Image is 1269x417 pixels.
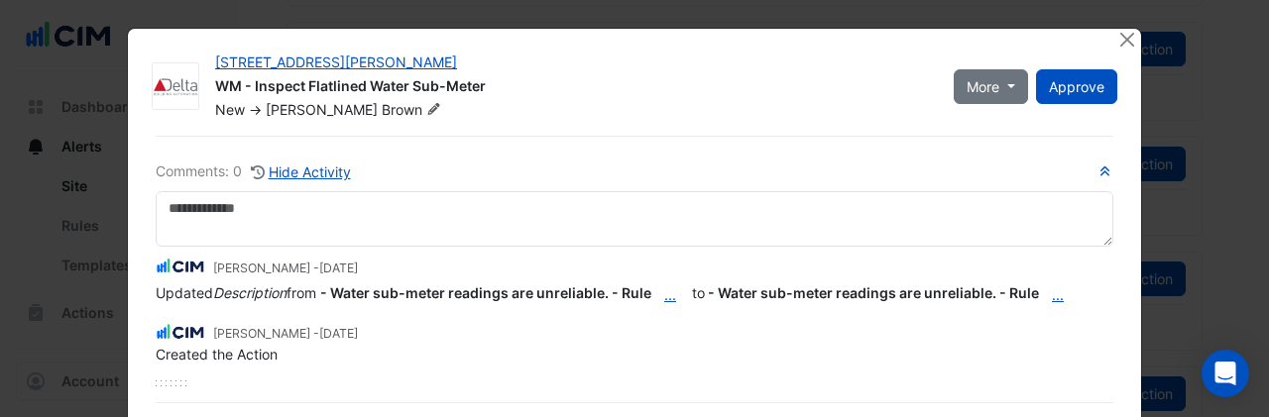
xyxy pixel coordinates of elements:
[954,69,1028,104] button: More
[213,325,358,343] small: [PERSON_NAME] -
[156,284,316,301] span: Updated from
[156,284,1077,301] span: to
[213,260,358,277] small: [PERSON_NAME] -
[215,101,245,118] span: New
[249,101,262,118] span: ->
[382,100,445,120] span: Brown
[967,76,999,97] span: More
[1036,69,1117,104] button: Approve
[156,321,205,343] img: CIM
[1116,29,1137,50] button: Close
[250,160,352,183] button: Hide Activity
[651,277,689,312] button: ...
[156,346,278,363] span: Created the Action
[215,53,457,70] a: [STREET_ADDRESS][PERSON_NAME]
[1039,277,1077,312] button: ...
[319,326,358,341] span: 2025-06-24 12:27:08
[1049,78,1104,95] span: Approve
[319,261,358,275] span: 2025-06-24 12:28:02
[708,284,1077,301] span: - Water sub-meter readings are unreliable. - Rule
[320,284,692,301] span: - Water sub-meter readings are unreliable. - Rule
[266,101,378,118] span: [PERSON_NAME]
[1202,350,1249,397] div: Open Intercom Messenger
[215,76,930,100] div: WM - Inspect Flatlined Water Sub-Meter
[156,160,352,183] div: Comments: 0
[153,77,198,97] img: Delta Building Automation
[213,284,287,301] em: Description
[156,256,205,277] img: CIM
